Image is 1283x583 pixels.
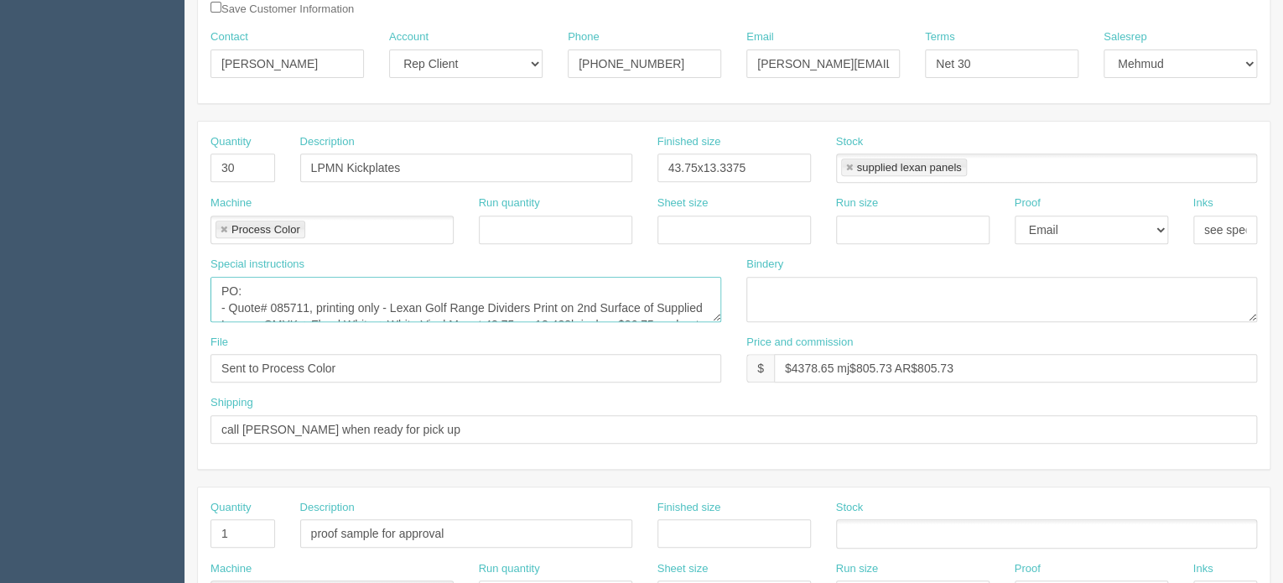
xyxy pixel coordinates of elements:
[657,561,709,577] label: Sheet size
[300,500,355,516] label: Description
[1015,195,1041,211] label: Proof
[746,335,853,351] label: Price and commission
[1193,195,1213,211] label: Inks
[210,134,251,150] label: Quantity
[1193,561,1213,577] label: Inks
[836,134,864,150] label: Stock
[210,257,304,273] label: Special instructions
[746,354,774,383] div: $
[857,162,962,173] div: supplied lexan panels
[210,29,248,45] label: Contact
[657,195,709,211] label: Sheet size
[300,134,355,150] label: Description
[479,195,540,211] label: Run quantity
[210,500,251,516] label: Quantity
[746,257,783,273] label: Bindery
[836,561,879,577] label: Run size
[746,29,774,45] label: Email
[657,134,721,150] label: Finished size
[389,29,429,45] label: Account
[657,500,721,516] label: Finished size
[1104,29,1146,45] label: Salesrep
[836,195,879,211] label: Run size
[568,29,600,45] label: Phone
[210,561,252,577] label: Machine
[210,277,721,322] textarea: PO: - Quote# 085711, printing only - Lexan Golf Range Dividers Print on 2nd Surface of Supplied L...
[925,29,954,45] label: Terms
[210,195,252,211] label: Machine
[210,395,253,411] label: Shipping
[1015,561,1041,577] label: Proof
[479,561,540,577] label: Run quantity
[210,335,228,351] label: File
[231,224,300,235] div: Process Color
[836,500,864,516] label: Stock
